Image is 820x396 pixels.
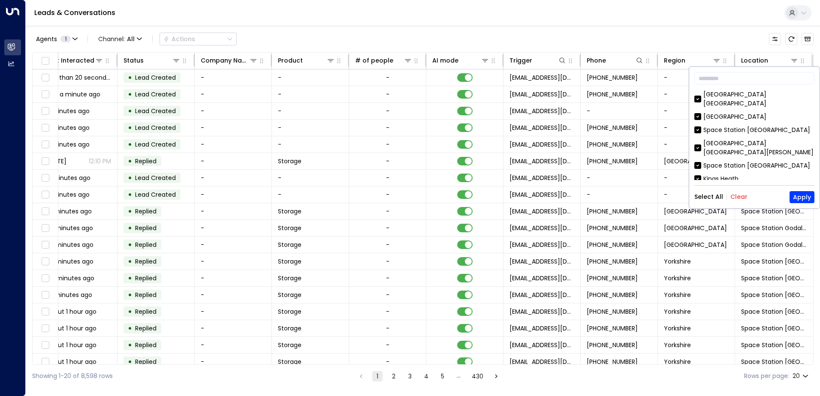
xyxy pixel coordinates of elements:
span: Space Station Doncaster [741,257,806,266]
span: Replied [135,357,157,366]
span: leads@space-station.co.uk [509,357,574,366]
span: leads@space-station.co.uk [509,307,574,316]
span: 4 minutes ago [46,174,90,182]
div: [GEOGRAPHIC_DATA] [694,112,814,121]
span: Toggle select row [40,256,51,267]
span: leads@space-station.co.uk [509,240,574,249]
button: Customize [769,33,781,45]
span: 5 minutes ago [46,190,90,199]
div: Phone [587,55,644,66]
div: • [128,171,132,185]
div: • [128,87,132,102]
span: Toggle select row [40,273,51,284]
div: • [128,70,132,85]
td: - [195,69,272,86]
span: 35 minutes ago [46,224,93,232]
span: leads@space-station.co.uk [509,224,574,232]
div: - [386,257,389,266]
td: - [272,103,349,119]
span: 39 minutes ago [46,257,93,266]
td: - [195,153,272,169]
div: Company Name [201,55,258,66]
span: Refresh [785,33,797,45]
span: Surrey [664,224,727,232]
div: - [386,341,389,349]
span: +447729834084 [587,240,638,249]
span: Space Station Wakefield [741,341,806,349]
div: Space Station [GEOGRAPHIC_DATA] [694,126,814,135]
span: 37 minutes ago [46,240,93,249]
div: - [386,107,389,115]
span: Storage [278,224,301,232]
div: Space Station [GEOGRAPHIC_DATA] [703,161,810,170]
div: - [386,274,389,282]
span: +447884285555 [587,207,638,216]
span: leads@space-station.co.uk [509,257,574,266]
div: Button group with a nested menu [160,33,237,45]
button: Go to page 3 [405,371,415,381]
span: leads@space-station.co.uk [509,73,574,82]
span: Yorkshire [664,357,691,366]
td: - [195,270,272,286]
span: Storage [278,357,301,366]
span: about 1 hour ago [46,324,96,333]
td: - [272,69,349,86]
span: Toggle select all [40,56,51,66]
span: 41 minutes ago [46,291,92,299]
td: - [658,186,735,203]
td: - [195,120,272,136]
span: Storage [278,324,301,333]
div: Trigger [509,55,532,66]
span: Toggle select row [40,123,51,133]
span: Replied [135,157,157,165]
td: - [272,186,349,203]
span: about 1 hour ago [46,307,96,316]
label: Rows per page: [744,372,789,381]
td: - [272,136,349,153]
button: Agents1 [32,33,81,45]
td: - [195,237,272,253]
div: • [128,254,132,269]
button: Apply [790,191,814,203]
span: Space Station Wakefield [741,324,806,333]
button: Go to page 2 [389,371,399,381]
div: [GEOGRAPHIC_DATA] [GEOGRAPHIC_DATA] [703,90,814,108]
span: Toggle select row [40,139,51,150]
span: Storage [278,257,301,266]
div: - [386,307,389,316]
span: Replied [135,224,157,232]
td: - [195,170,272,186]
td: - [581,103,658,119]
span: Lead Created [135,123,176,132]
span: Storage [278,240,301,249]
span: Toggle select row [40,357,51,367]
td: - [658,136,735,153]
div: - [386,157,389,165]
span: Replied [135,240,157,249]
span: Space Station Godalming [741,224,806,232]
span: +447262914451 [587,357,638,366]
div: Showing 1-20 of 8,598 rows [32,372,113,381]
td: - [195,220,272,236]
td: - [195,287,272,303]
td: - [195,86,272,102]
td: - [195,354,272,370]
span: 3 minutes ago [46,123,90,132]
span: leads@space-station.co.uk [509,274,574,282]
span: leads@space-station.co.uk [509,291,574,299]
div: 20 [793,370,810,382]
span: Toggle select row [40,290,51,300]
div: Company Name [201,55,249,66]
button: Go to page 5 [437,371,448,381]
span: 1 [60,36,71,42]
div: • [128,271,132,285]
div: • [128,237,132,252]
span: about 1 hour ago [46,357,96,366]
td: - [658,69,735,86]
div: - [386,357,389,366]
div: • [128,304,132,319]
span: leads@space-station.co.uk [509,207,574,216]
span: Yorkshire [664,257,691,266]
div: [GEOGRAPHIC_DATA] [GEOGRAPHIC_DATA] [694,90,814,108]
span: Storage [278,341,301,349]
